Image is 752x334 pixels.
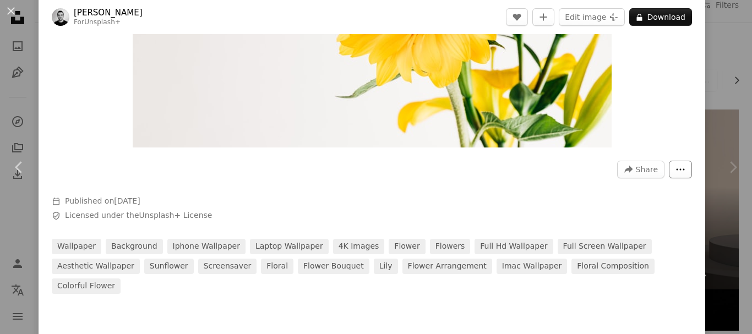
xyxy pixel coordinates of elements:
[106,239,163,254] a: background
[52,278,121,294] a: colorful flower
[571,259,655,274] a: floral composition
[475,239,553,254] a: full hd wallpaper
[559,8,625,26] button: Edit image
[74,7,143,18] a: [PERSON_NAME]
[65,210,212,221] span: Licensed under the
[333,239,385,254] a: 4K Images
[114,196,140,205] time: February 14, 2023 at 4:02:28 PM GMT+5
[261,259,293,274] a: floral
[52,8,69,26] img: Go to Behnam Norouzi's profile
[713,114,752,220] div: Next
[430,239,471,254] a: flowers
[629,8,692,26] button: Download
[250,239,329,254] a: laptop wallpaper
[52,239,101,254] a: wallpaper
[198,259,257,274] a: screensaver
[52,259,140,274] a: aesthetic wallpaper
[139,211,212,220] a: Unsplash+ License
[298,259,369,274] a: flower bouquet
[167,239,246,254] a: iphone wallpaper
[617,161,664,178] button: Share this image
[402,259,492,274] a: flower arrangement
[532,8,554,26] button: Add to Collection
[558,239,652,254] a: full screen wallpaper
[389,239,425,254] a: flower
[84,18,121,26] a: Unsplash+
[374,259,398,274] a: lily
[506,8,528,26] button: Like
[74,18,143,27] div: For
[669,161,692,178] button: More Actions
[144,259,194,274] a: sunflower
[497,259,568,274] a: imac wallpaper
[636,161,658,178] span: Share
[65,196,140,205] span: Published on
